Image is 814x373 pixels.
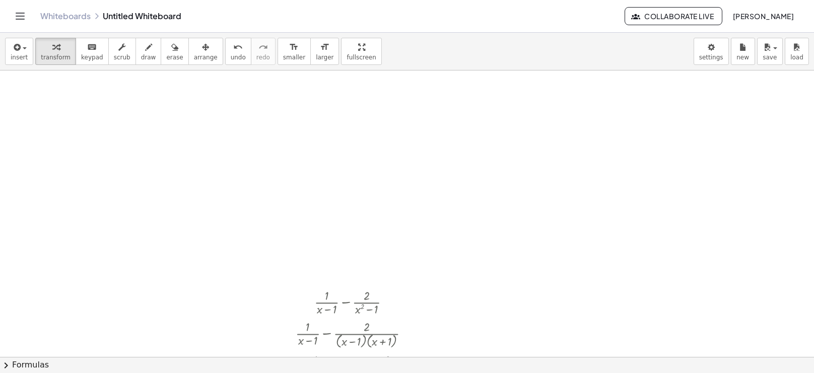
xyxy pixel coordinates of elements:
button: scrub [108,38,136,65]
span: draw [141,54,156,61]
span: smaller [283,54,305,61]
button: keyboardkeypad [76,38,109,65]
button: arrange [188,38,223,65]
span: redo [256,54,270,61]
span: erase [166,54,183,61]
button: undoundo [225,38,251,65]
button: Toggle navigation [12,8,28,24]
button: fullscreen [341,38,381,65]
span: [PERSON_NAME] [732,12,794,21]
button: erase [161,38,188,65]
span: fullscreen [347,54,376,61]
span: new [736,54,749,61]
button: Collaborate Live [625,7,722,25]
button: transform [35,38,76,65]
span: load [790,54,803,61]
span: scrub [114,54,130,61]
button: load [785,38,809,65]
i: undo [233,41,243,53]
span: arrange [194,54,218,61]
i: keyboard [87,41,97,53]
span: larger [316,54,333,61]
button: redoredo [251,38,276,65]
span: keypad [81,54,103,61]
span: Collaborate Live [633,12,714,21]
span: transform [41,54,71,61]
span: settings [699,54,723,61]
span: insert [11,54,28,61]
span: save [763,54,777,61]
button: save [757,38,783,65]
button: format_sizesmaller [278,38,311,65]
button: [PERSON_NAME] [724,7,802,25]
button: new [731,38,755,65]
i: format_size [320,41,329,53]
button: settings [694,38,729,65]
button: format_sizelarger [310,38,339,65]
button: insert [5,38,33,65]
span: undo [231,54,246,61]
a: Whiteboards [40,11,91,21]
i: format_size [289,41,299,53]
i: redo [258,41,268,53]
button: draw [135,38,162,65]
